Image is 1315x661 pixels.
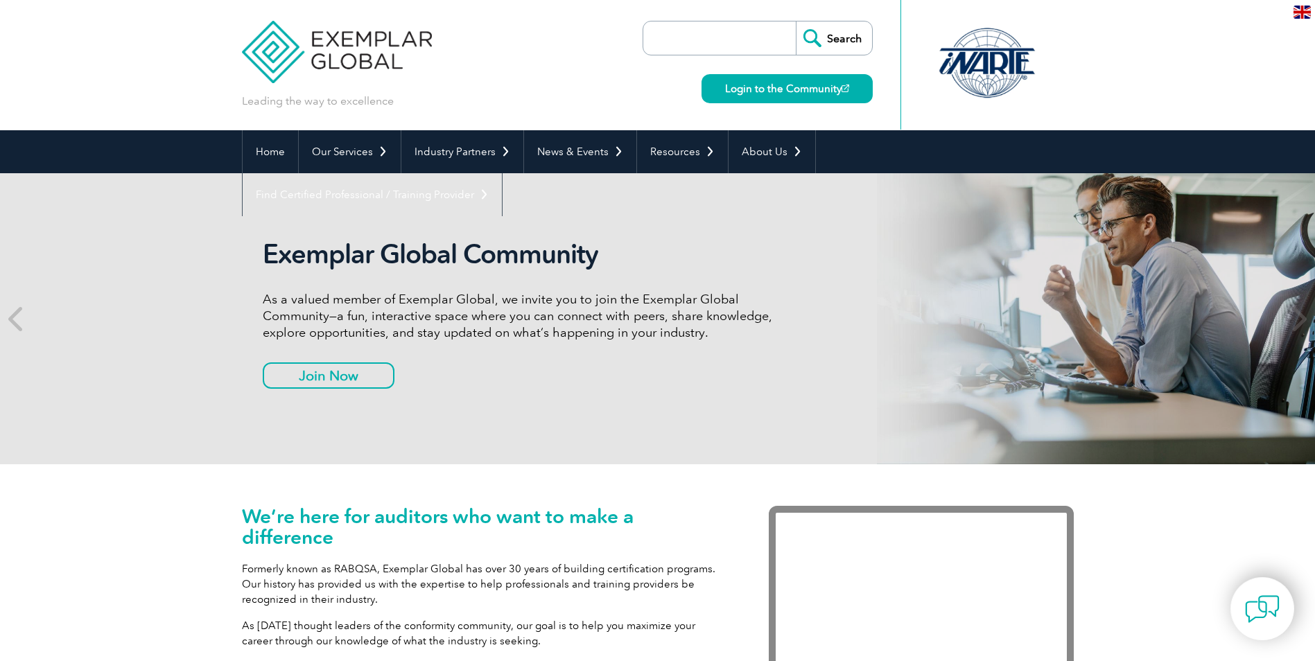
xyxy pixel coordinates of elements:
[796,21,872,55] input: Search
[842,85,849,92] img: open_square.png
[299,130,401,173] a: Our Services
[1294,6,1311,19] img: en
[242,618,727,649] p: As [DATE] thought leaders of the conformity community, our goal is to help you maximize your care...
[242,561,727,607] p: Formerly known as RABQSA, Exemplar Global has over 30 years of building certification programs. O...
[263,291,783,341] p: As a valued member of Exemplar Global, we invite you to join the Exemplar Global Community—a fun,...
[637,130,728,173] a: Resources
[263,362,394,389] a: Join Now
[263,238,783,270] h2: Exemplar Global Community
[702,74,873,103] a: Login to the Community
[729,130,815,173] a: About Us
[242,506,727,547] h1: We’re here for auditors who want to make a difference
[1245,592,1280,626] img: contact-chat.png
[242,94,394,109] p: Leading the way to excellence
[401,130,523,173] a: Industry Partners
[243,130,298,173] a: Home
[243,173,502,216] a: Find Certified Professional / Training Provider
[524,130,636,173] a: News & Events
